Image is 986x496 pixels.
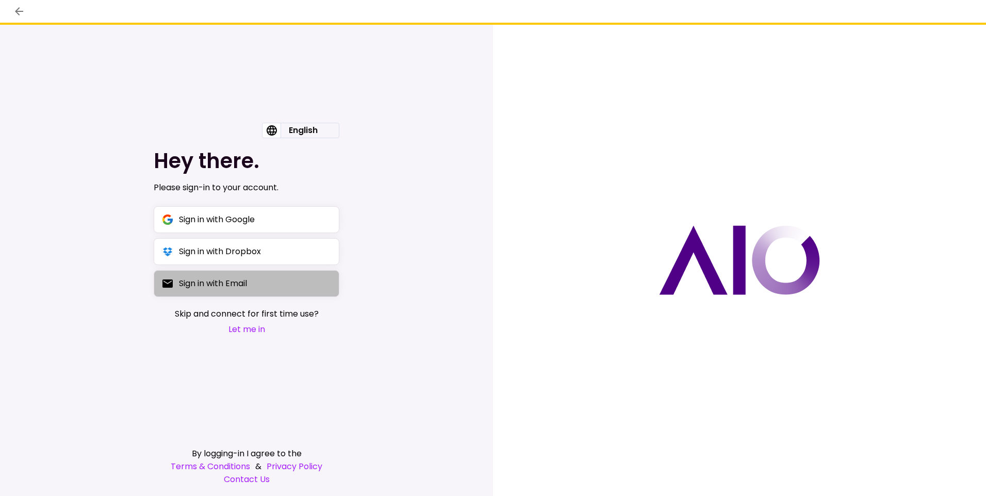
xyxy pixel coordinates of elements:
[267,460,322,473] a: Privacy Policy
[659,225,820,295] img: AIO logo
[281,123,326,138] div: English
[154,473,339,486] a: Contact Us
[179,245,261,258] div: Sign in with Dropbox
[154,206,339,233] button: Sign in with Google
[175,323,319,336] button: Let me in
[10,3,28,20] button: back
[154,460,339,473] div: &
[154,447,339,460] div: By logging-in I agree to the
[171,460,250,473] a: Terms & Conditions
[179,213,255,226] div: Sign in with Google
[175,307,319,320] span: Skip and connect for first time use?
[154,270,339,297] button: Sign in with Email
[154,148,339,173] h1: Hey there.
[154,181,339,194] div: Please sign-in to your account.
[179,277,247,290] div: Sign in with Email
[154,238,339,265] button: Sign in with Dropbox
